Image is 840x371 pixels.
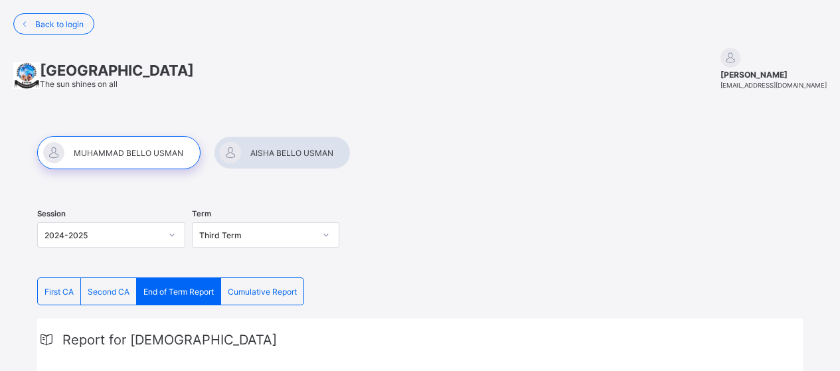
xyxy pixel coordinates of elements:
span: Back to login [35,19,84,29]
span: End of Term Report [143,287,214,297]
span: Cumulative Report [228,287,297,297]
span: Report for [DEMOGRAPHIC_DATA] [62,332,277,348]
span: Session [37,209,66,218]
span: [GEOGRAPHIC_DATA] [40,62,194,79]
div: Third Term [199,230,315,240]
span: [PERSON_NAME] [720,70,827,80]
span: Term [192,209,211,218]
span: The sun shines on all [40,79,118,89]
img: default.svg [720,48,740,68]
span: Second CA [88,287,129,297]
div: 2024-2025 [44,230,161,240]
span: [EMAIL_ADDRESS][DOMAIN_NAME] [720,82,827,89]
span: First CA [44,287,74,297]
img: School logo [13,62,40,89]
